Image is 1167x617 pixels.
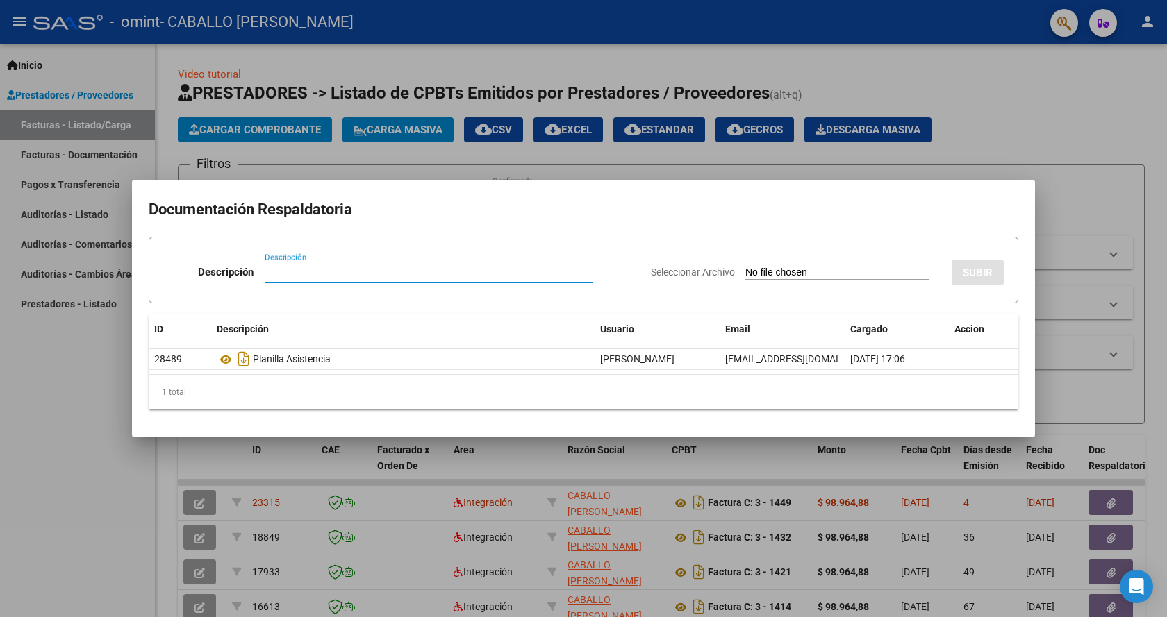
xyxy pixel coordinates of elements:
[850,353,905,364] span: [DATE] 17:06
[149,375,1018,409] div: 1 total
[725,323,750,335] span: Email
[149,314,211,344] datatable-header-cell: ID
[154,323,163,335] span: ID
[850,323,888,335] span: Cargado
[217,348,589,370] div: Planilla Asistencia
[845,314,949,344] datatable-header-cell: Cargado
[725,353,879,364] span: [EMAIL_ADDRESS][DOMAIN_NAME]
[952,260,1004,285] button: SUBIR
[149,196,1018,223] h2: Documentación Respaldatoria
[954,323,984,335] span: Accion
[600,323,634,335] span: Usuario
[154,353,182,364] span: 28489
[595,314,720,344] datatable-header-cell: Usuario
[235,348,253,370] i: Descargar documento
[651,267,735,278] span: Seleccionar Archivo
[198,264,254,280] p: Descripción
[720,314,845,344] datatable-header-cell: Email
[600,353,674,364] span: [PERSON_NAME]
[963,267,993,279] span: SUBIR
[1120,570,1153,603] div: Open Intercom Messenger
[211,314,595,344] datatable-header-cell: Descripción
[949,314,1018,344] datatable-header-cell: Accion
[217,323,269,335] span: Descripción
